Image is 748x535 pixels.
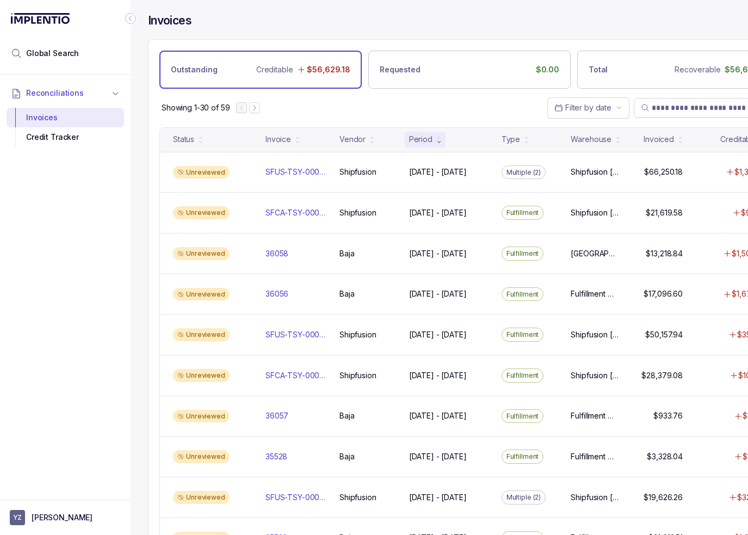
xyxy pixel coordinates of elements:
[7,81,124,105] button: Reconciliations
[409,288,467,299] p: [DATE] - [DATE]
[265,167,326,177] p: SFUS-TSY-00068
[571,410,619,421] p: Fulfillment Center (W) / Wholesale, Fulfillment Center / Primary
[571,167,619,177] p: Shipfusion [GEOGRAPHIC_DATA], Shipfusion [GEOGRAPHIC_DATA]
[26,48,79,59] span: Global Search
[265,248,288,259] p: 36058
[409,410,467,421] p: [DATE] - [DATE]
[506,370,539,381] p: Fulfillment
[589,64,608,75] p: Total
[644,288,683,299] p: $17,096.60
[339,207,376,218] p: Shipfusion
[15,127,115,147] div: Credit Tracker
[26,88,84,99] span: Reconciliations
[571,329,619,340] p: Shipfusion [GEOGRAPHIC_DATA], Shipfusion [GEOGRAPHIC_DATA]
[506,492,541,503] p: Multiple (2)
[162,102,230,113] div: Remaining page entries
[409,492,467,503] p: [DATE] - [DATE]
[644,492,683,503] p: $19,626.26
[653,410,683,421] p: $933.76
[644,167,683,177] p: $66,250.18
[32,512,92,523] p: [PERSON_NAME]
[409,248,467,259] p: [DATE] - [DATE]
[265,288,288,299] p: 36056
[265,329,326,340] p: SFUS-TSY-00067
[265,207,326,218] p: SFCA-TSY-00072
[409,207,467,218] p: [DATE] - [DATE]
[506,411,539,422] p: Fulfillment
[7,106,124,150] div: Reconciliations
[265,134,291,145] div: Invoice
[265,492,326,503] p: SFUS-TSY-00066
[409,167,467,177] p: [DATE] - [DATE]
[10,510,25,525] span: User initials
[571,248,619,259] p: [GEOGRAPHIC_DATA] [GEOGRAPHIC_DATA] / [US_STATE]
[506,248,539,259] p: Fulfillment
[162,102,230,113] p: Showing 1-30 of 59
[173,206,230,219] div: Unreviewed
[339,134,366,145] div: Vendor
[339,248,354,259] p: Baja
[173,288,230,301] div: Unreviewed
[171,64,217,75] p: Outstanding
[339,329,376,340] p: Shipfusion
[339,288,354,299] p: Baja
[265,451,287,462] p: 35528
[380,64,421,75] p: Requested
[571,288,619,299] p: Fulfillment Center / Primary
[565,103,611,112] span: Filter by date
[641,370,683,381] p: $28,379.08
[148,13,191,28] h4: Invoices
[173,369,230,382] div: Unreviewed
[571,370,619,381] p: Shipfusion [GEOGRAPHIC_DATA]
[173,247,230,260] div: Unreviewed
[571,207,619,218] p: Shipfusion [GEOGRAPHIC_DATA]
[646,207,683,218] p: $21,619.58
[675,64,720,75] p: Recoverable
[10,510,121,525] button: User initials[PERSON_NAME]
[506,167,541,178] p: Multiple (2)
[571,451,619,462] p: Fulfillment Center [GEOGRAPHIC_DATA] / [US_STATE], [US_STATE]-Wholesale / [US_STATE]-Wholesale
[307,64,350,75] p: $56,629.18
[339,451,354,462] p: Baja
[265,370,326,381] p: SFCA-TSY-00071
[339,410,354,421] p: Baja
[506,451,539,462] p: Fulfillment
[249,102,260,113] button: Next Page
[547,97,629,118] button: Date Range Picker
[647,451,683,462] p: $3,328.04
[506,329,539,340] p: Fulfillment
[506,289,539,300] p: Fulfillment
[339,492,376,503] p: Shipfusion
[173,491,230,504] div: Unreviewed
[645,329,683,340] p: $50,157.94
[173,328,230,341] div: Unreviewed
[571,134,611,145] div: Warehouse
[124,12,137,25] div: Collapse Icon
[265,410,288,421] p: 36057
[506,207,539,218] p: Fulfillment
[554,102,611,113] search: Date Range Picker
[256,64,293,75] p: Creditable
[173,166,230,179] div: Unreviewed
[409,329,467,340] p: [DATE] - [DATE]
[409,451,467,462] p: [DATE] - [DATE]
[173,450,230,463] div: Unreviewed
[646,248,683,259] p: $13,218.84
[571,492,619,503] p: Shipfusion [GEOGRAPHIC_DATA], Shipfusion [GEOGRAPHIC_DATA]
[409,370,467,381] p: [DATE] - [DATE]
[502,134,520,145] div: Type
[409,134,432,145] div: Period
[173,410,230,423] div: Unreviewed
[339,370,376,381] p: Shipfusion
[339,167,376,177] p: Shipfusion
[15,108,115,127] div: Invoices
[173,134,194,145] div: Status
[644,134,674,145] div: Invoiced
[536,64,559,75] p: $0.00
